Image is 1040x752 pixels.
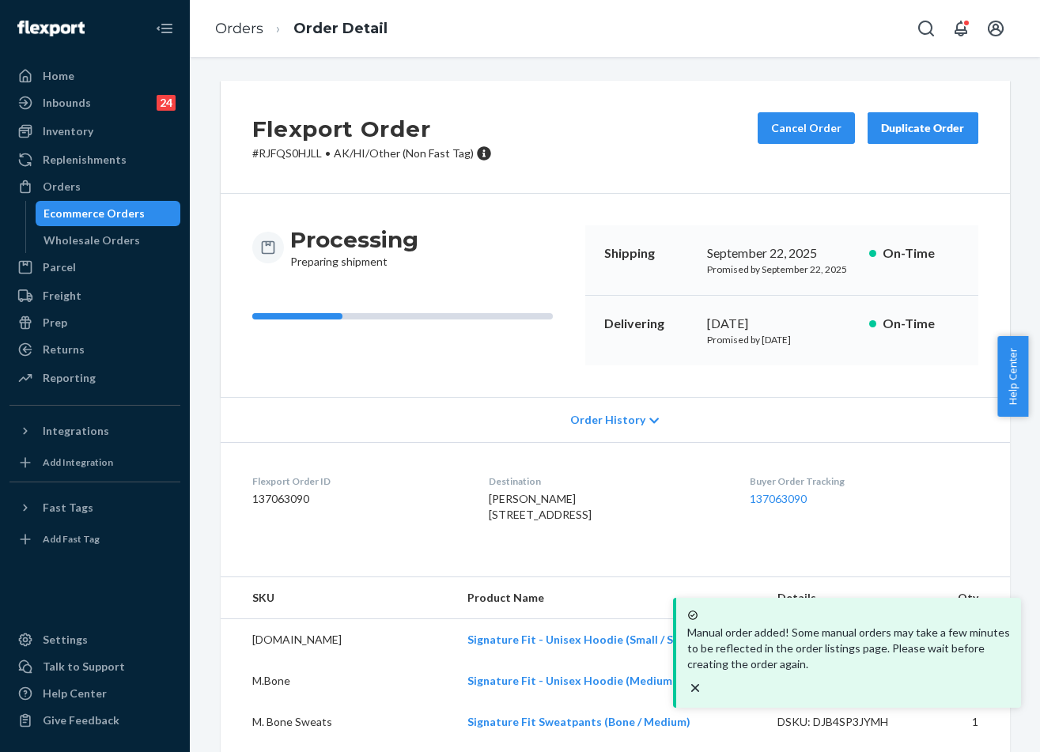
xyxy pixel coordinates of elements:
a: 137063090 [750,492,807,505]
td: 1 [939,701,1010,743]
span: Order History [570,412,645,428]
div: Parcel [43,259,76,275]
div: Replenishments [43,152,127,168]
td: M.Bone [221,660,455,701]
div: Settings [43,632,88,648]
p: Promised by September 22, 2025 [707,263,857,276]
div: Preparing shipment [290,225,418,270]
div: Talk to Support [43,659,125,675]
a: Orders [215,20,263,37]
a: Add Integration [9,450,180,475]
div: Returns [43,342,85,357]
a: Add Fast Tag [9,527,180,552]
a: Signature Fit - Unisex Hoodie (Small / Steel Grey) [467,633,726,646]
button: Duplicate Order [868,112,978,144]
a: Order Detail [293,20,388,37]
a: Orders [9,174,180,199]
div: September 22, 2025 [707,244,857,263]
div: [DATE] [707,315,857,333]
div: Inbounds [43,95,91,111]
button: Give Feedback [9,708,180,733]
button: Integrations [9,418,180,444]
a: Inbounds24 [9,90,180,115]
p: Delivering [604,315,694,333]
a: Settings [9,627,180,652]
a: Returns [9,337,180,362]
p: # RJFQS0HJLL [252,145,492,161]
button: Fast Tags [9,495,180,520]
a: Prep [9,310,180,335]
a: Home [9,63,180,89]
a: Reporting [9,365,180,391]
ol: breadcrumbs [202,6,400,52]
a: Freight [9,283,180,308]
th: Details [765,577,939,619]
div: Add Fast Tag [43,532,100,546]
div: Fast Tags [43,500,93,516]
a: Signature Fit - Unisex Hoodie (Medium / Bone) [467,674,712,687]
button: Open notifications [945,13,977,44]
div: Ecommerce Orders [43,206,145,221]
a: Wholesale Orders [36,228,181,253]
div: Add Integration [43,455,113,469]
th: SKU [221,577,455,619]
div: Home [43,68,74,84]
a: Help Center [9,681,180,706]
div: Inventory [43,123,93,139]
div: Prep [43,315,67,331]
h2: Flexport Order [252,112,492,145]
button: Help Center [997,336,1028,417]
div: DSKU: DJB4SP3JYMH [777,714,926,730]
p: On-Time [883,244,959,263]
p: Promised by [DATE] [707,333,857,346]
svg: close toast [687,680,703,696]
p: Manual order added! Some manual orders may take a few minutes to be reflected in the order listin... [687,625,1010,672]
button: Open Search Box [910,13,942,44]
div: Wholesale Orders [43,232,140,248]
a: Signature Fit Sweatpants (Bone / Medium) [467,715,690,728]
dt: Buyer Order Tracking [750,474,978,488]
div: Orders [43,179,81,195]
p: On-Time [883,315,959,333]
img: Flexport logo [17,21,85,36]
div: 24 [157,95,176,111]
th: Qty [939,577,1010,619]
button: Cancel Order [758,112,855,144]
dd: 137063090 [252,491,463,507]
span: [PERSON_NAME] [STREET_ADDRESS] [489,492,592,521]
div: Duplicate Order [881,120,965,136]
span: AK/HI/Other (Non Fast Tag) [334,146,474,160]
span: • [325,146,331,160]
h3: Processing [290,225,418,254]
a: Talk to Support [9,654,180,679]
a: Parcel [9,255,180,280]
div: Freight [43,288,81,304]
td: [DOMAIN_NAME] [221,619,455,661]
div: Integrations [43,423,109,439]
button: Open account menu [980,13,1012,44]
div: Help Center [43,686,107,701]
a: Ecommerce Orders [36,201,181,226]
p: Shipping [604,244,694,263]
a: Inventory [9,119,180,144]
button: Close Navigation [149,13,180,44]
th: Product Name [455,577,766,619]
dt: Flexport Order ID [252,474,463,488]
div: Give Feedback [43,712,119,728]
td: M. Bone Sweats [221,701,455,743]
dt: Destination [489,474,724,488]
a: Replenishments [9,147,180,172]
div: Reporting [43,370,96,386]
